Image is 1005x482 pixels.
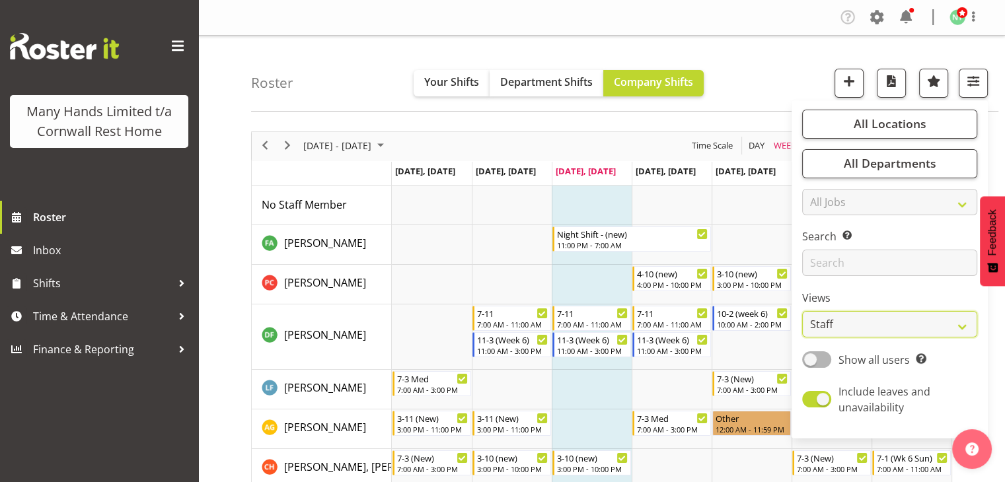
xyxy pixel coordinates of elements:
[424,75,479,89] span: Your Shifts
[802,110,977,139] button: All Locations
[632,266,711,291] div: Chand, Pretika"s event - 4-10 (new) Begin From Thursday, August 14, 2025 at 4:00:00 PM GMT+12:00 ...
[23,102,175,141] div: Many Hands Limited t/a Cornwall Rest Home
[772,137,798,154] span: Week
[477,464,548,474] div: 3:00 PM - 10:00 PM
[802,228,977,244] label: Search
[717,372,788,385] div: 7-3 (New)
[33,240,192,260] span: Inbox
[33,207,192,227] span: Roster
[838,353,910,367] span: Show all users
[33,306,172,326] span: Time & Attendance
[301,137,390,154] button: August 2025
[843,155,936,171] span: All Departments
[284,419,366,435] a: [PERSON_NAME]
[637,345,708,356] div: 11:00 AM - 3:00 PM
[397,384,468,395] div: 7:00 AM - 3:00 PM
[552,306,631,331] div: Fairbrother, Deborah"s event - 7-11 Begin From Wednesday, August 13, 2025 at 7:00:00 AM GMT+12:00...
[797,464,868,474] div: 7:00 AM - 3:00 PM
[716,411,788,425] div: Other
[472,450,551,475] div: Hannecart, Charline"s event - 3-10 (new) Begin From Tuesday, August 12, 2025 at 3:00:00 PM GMT+12...
[557,451,628,464] div: 3-10 (new)
[284,327,366,342] span: [PERSON_NAME]
[557,333,628,346] div: 11-3 (Week 6)
[33,273,172,293] span: Shifts
[853,116,926,131] span: All Locations
[802,149,977,178] button: All Departments
[802,250,977,276] input: Search
[716,165,776,177] span: [DATE], [DATE]
[637,267,708,280] div: 4-10 (new)
[690,137,734,154] span: Time Scale
[632,332,711,357] div: Fairbrother, Deborah"s event - 11-3 (Week 6) Begin From Thursday, August 14, 2025 at 11:00:00 AM ...
[284,380,366,395] span: [PERSON_NAME]
[10,33,119,59] img: Rosterit website logo
[284,459,453,475] a: [PERSON_NAME], [PERSON_NAME]
[772,137,799,154] button: Timeline Week
[397,451,468,464] div: 7-3 (New)
[252,265,392,304] td: Chand, Pretika resource
[637,424,708,434] div: 7:00 AM - 3:00 PM
[949,9,965,25] img: nicola-thompson1511.jpg
[980,196,1005,286] button: Feedback - Show survey
[414,70,490,96] button: Your Shifts
[959,69,988,98] button: Filter Shifts
[284,236,366,250] span: [PERSON_NAME]
[477,424,548,434] div: 3:00 PM - 11:00 PM
[395,165,455,177] span: [DATE], [DATE]
[712,306,791,331] div: Fairbrother, Deborah"s event - 10-2 (week 6) Begin From Friday, August 15, 2025 at 10:00:00 AM GM...
[797,451,868,464] div: 7-3 (New)
[254,132,276,160] div: previous period
[632,306,711,331] div: Fairbrother, Deborah"s event - 7-11 Begin From Thursday, August 14, 2025 at 7:00:00 AM GMT+12:00 ...
[792,450,871,475] div: Hannecart, Charline"s event - 7-3 (New) Begin From Saturday, August 16, 2025 at 7:00:00 AM GMT+12...
[33,339,172,359] span: Finance & Reporting
[284,275,366,291] a: [PERSON_NAME]
[637,411,708,425] div: 7-3 Med
[919,69,948,98] button: Highlight an important date within the roster.
[262,197,347,213] a: No Staff Member
[252,225,392,265] td: Adams, Fran resource
[557,345,628,356] div: 11:00 AM - 3:00 PM
[256,137,274,154] button: Previous
[747,137,766,154] span: Day
[717,319,788,329] div: 10:00 AM - 2:00 PM
[690,137,735,154] button: Time Scale
[251,75,293,90] h4: Roster
[965,442,979,456] img: help-xxl-2.png
[877,69,906,98] button: Download a PDF of the roster according to the set date range.
[557,240,708,250] div: 11:00 PM - 7:00 AM
[472,411,551,436] div: Galvez, Angeline"s event - 3-11 (New) Begin From Tuesday, August 12, 2025 at 3:00:00 PM GMT+12:00...
[838,384,930,415] span: Include leaves and unavailability
[637,319,708,329] div: 7:00 AM - 11:00 AM
[252,186,392,225] td: No Staff Member resource
[637,333,708,346] div: 11-3 (Week 6)
[712,371,791,396] div: Flynn, Leeane"s event - 7-3 (New) Begin From Friday, August 15, 2025 at 7:00:00 AM GMT+12:00 Ends...
[557,464,628,474] div: 3:00 PM - 10:00 PM
[262,197,347,212] span: No Staff Member
[392,371,471,396] div: Flynn, Leeane"s event - 7-3 Med Begin From Monday, August 11, 2025 at 7:00:00 AM GMT+12:00 Ends A...
[712,411,791,436] div: Galvez, Angeline"s event - Other Begin From Friday, August 15, 2025 at 12:00:00 AM GMT+12:00 Ends...
[392,411,471,436] div: Galvez, Angeline"s event - 3-11 (New) Begin From Monday, August 11, 2025 at 3:00:00 PM GMT+12:00 ...
[477,333,548,346] div: 11-3 (Week 6)
[614,75,693,89] span: Company Shifts
[556,165,616,177] span: [DATE], [DATE]
[392,450,471,475] div: Hannecart, Charline"s event - 7-3 (New) Begin From Monday, August 11, 2025 at 7:00:00 AM GMT+12:0...
[397,372,468,385] div: 7-3 Med
[279,137,297,154] button: Next
[637,279,708,290] div: 4:00 PM - 10:00 PM
[477,306,548,320] div: 7-11
[284,380,366,396] a: [PERSON_NAME]
[472,306,551,331] div: Fairbrother, Deborah"s event - 7-11 Begin From Tuesday, August 12, 2025 at 7:00:00 AM GMT+12:00 E...
[717,267,788,280] div: 3-10 (new)
[252,370,392,409] td: Flynn, Leeane resource
[284,235,366,251] a: [PERSON_NAME]
[276,132,299,160] div: next period
[552,450,631,475] div: Hannecart, Charline"s event - 3-10 (new) Begin From Wednesday, August 13, 2025 at 3:00:00 PM GMT+...
[872,450,951,475] div: Hannecart, Charline"s event - 7-1 (Wk 6 Sun) Begin From Sunday, August 17, 2025 at 7:00:00 AM GMT...
[716,424,788,434] div: 12:00 AM - 11:59 PM
[476,165,536,177] span: [DATE], [DATE]
[552,226,711,252] div: Adams, Fran"s event - Night Shift - (new) Begin From Wednesday, August 13, 2025 at 11:00:00 PM GM...
[877,464,948,474] div: 7:00 AM - 11:00 AM
[284,420,366,434] span: [PERSON_NAME]
[477,411,548,425] div: 3-11 (New)
[252,304,392,370] td: Fairbrother, Deborah resource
